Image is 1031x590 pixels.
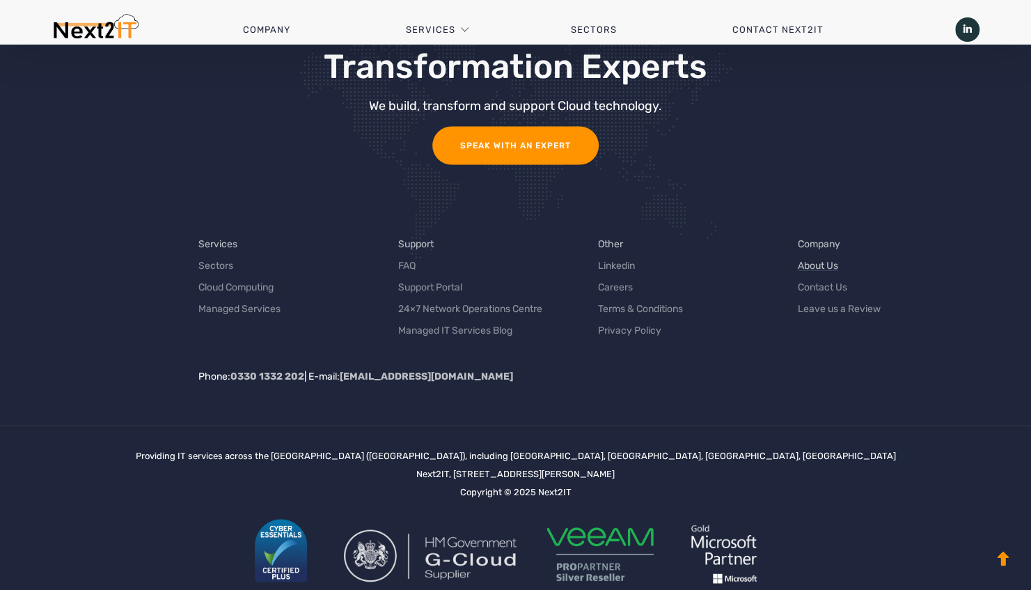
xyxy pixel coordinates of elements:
[598,236,623,251] a: Other
[198,368,987,383] p: Phone: | E-mail:
[340,370,513,382] a: [EMAIL_ADDRESS][DOMAIN_NAME]
[230,370,304,382] a: 0330 1332 202
[798,236,840,251] a: Company
[598,279,633,294] a: Careers
[598,323,661,337] a: Privacy Policy
[198,236,237,251] a: Services
[432,126,599,164] a: Speak with an Expert
[398,236,434,251] a: Support
[255,519,307,582] img: cyberessentials_certification-mark-plus_colour.png
[798,279,847,294] a: Contact Us
[210,49,821,86] h3: Transformation Experts
[398,258,416,272] a: FAQ
[344,529,518,582] img: G-cloud-supplier-logo.png
[406,9,455,51] a: Services
[198,279,274,294] a: Cloud Computing
[185,9,348,51] a: Company
[674,9,881,51] a: Contact Next2IT
[398,301,542,316] a: 24×7 Network Operations Centre
[198,301,281,316] a: Managed Services
[798,258,838,272] a: About Us
[210,100,821,112] div: We build, transform and support Cloud technology.
[798,301,881,316] a: Leave us a Review
[513,9,675,51] a: Sectors
[598,258,635,272] a: Linkedin
[541,526,659,582] img: veeam-silver-propartner-510.png
[598,301,683,316] a: Terms & Conditions
[398,279,462,294] a: Support Portal
[198,258,233,272] a: Sectors
[52,14,139,45] img: Next2IT
[398,323,512,337] a: Managed IT Services Blog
